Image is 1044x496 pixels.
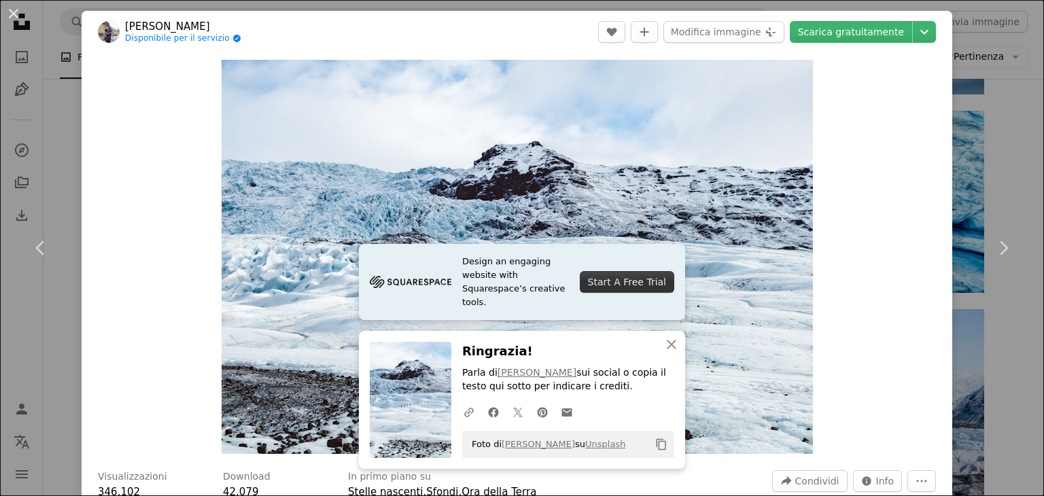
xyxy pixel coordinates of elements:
[462,255,569,309] span: Design an engaging website with Squarespace’s creative tools.
[795,471,839,491] span: Condividi
[876,471,894,491] span: Info
[650,433,673,456] button: Copia negli appunti
[853,470,903,492] button: Statistiche su questa immagine
[98,470,167,484] h3: Visualizzazioni
[598,21,625,43] button: Mi piace
[462,342,674,361] h3: Ringrazia!
[223,470,271,484] h3: Download
[462,367,674,394] p: Parla di sui social o copia il testo qui sotto per indicare i crediti.
[98,21,120,43] img: Vai al profilo di Yves Cedric Schulze
[790,21,912,43] a: Scarica gratuitamente
[907,470,936,492] button: Altre azioni
[348,470,431,484] h3: In primo piano su
[370,272,451,292] img: file-1705255347840-230a6ab5bca9image
[222,60,813,454] button: Ingrandisci questa immagine
[913,21,936,43] button: Scegli le dimensioni del download
[663,21,784,43] button: Modifica immagine
[125,20,241,33] a: [PERSON_NAME]
[222,60,813,454] img: un gruppo di persone che camminano attraverso un campo innevato
[506,398,530,425] a: Condividi su Twitter
[498,368,576,378] a: [PERSON_NAME]
[631,21,658,43] button: Aggiungi alla Collezione
[580,271,674,293] div: Start A Free Trial
[465,433,625,455] span: Foto di su
[359,244,685,320] a: Design an engaging website with Squarespace’s creative tools.Start A Free Trial
[772,470,848,492] button: Condividi questa immagine
[962,183,1044,313] a: Avanti
[502,439,575,449] a: [PERSON_NAME]
[585,439,625,449] a: Unsplash
[481,398,506,425] a: Condividi su Facebook
[125,33,241,44] a: Disponibile per il servizio
[555,398,579,425] a: Condividi per email
[530,398,555,425] a: Condividi su Pinterest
